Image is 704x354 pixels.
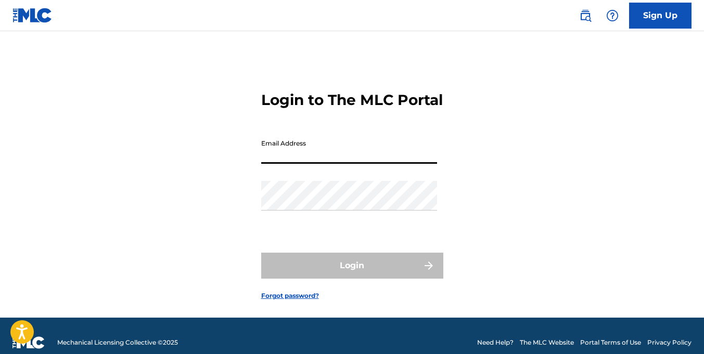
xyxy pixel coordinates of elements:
h3: Login to The MLC Portal [261,91,443,109]
img: search [579,9,592,22]
a: Public Search [575,5,596,26]
a: Forgot password? [261,291,319,300]
span: Mechanical Licensing Collective © 2025 [57,338,178,347]
a: Portal Terms of Use [580,338,641,347]
a: Need Help? [477,338,514,347]
a: Sign Up [629,3,692,29]
div: Help [602,5,623,26]
a: The MLC Website [520,338,574,347]
img: help [606,9,619,22]
img: logo [12,336,45,349]
img: MLC Logo [12,8,53,23]
a: Privacy Policy [647,338,692,347]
